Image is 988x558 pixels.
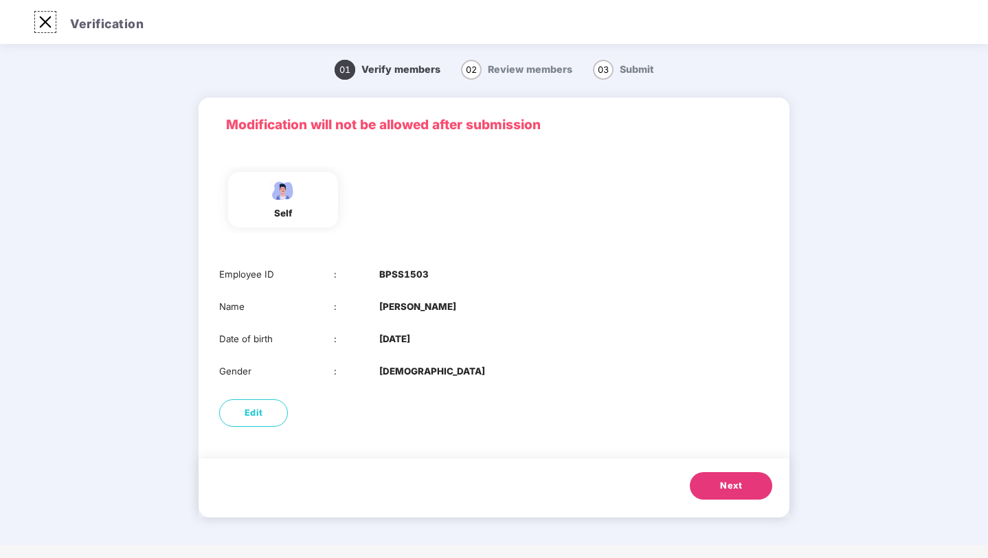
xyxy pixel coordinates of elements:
b: BPSS1503 [379,267,429,282]
span: Verify members [361,63,440,75]
p: Modification will not be allowed after submission [226,115,762,135]
div: : [334,364,380,379]
div: : [334,267,380,282]
div: : [334,300,380,314]
div: : [334,332,380,346]
span: 01 [335,60,355,80]
div: self [266,206,300,221]
b: [DATE] [379,332,410,346]
span: Submit [620,63,653,75]
span: Review members [488,63,572,75]
span: Next [720,479,742,493]
div: Date of birth [219,332,334,346]
span: 02 [461,60,482,80]
div: Gender [219,364,334,379]
b: [PERSON_NAME] [379,300,456,314]
button: Edit [219,399,288,427]
img: svg+xml;base64,PHN2ZyBpZD0iRW1wbG95ZWVfbWFsZSIgeG1sbnM9Imh0dHA6Ly93d3cudzMub3JnLzIwMDAvc3ZnIiB3aW... [266,179,300,203]
div: Name [219,300,334,314]
div: Employee ID [219,267,334,282]
b: [DEMOGRAPHIC_DATA] [379,364,485,379]
span: 03 [593,60,614,80]
span: Edit [245,406,263,420]
button: Next [690,472,772,500]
